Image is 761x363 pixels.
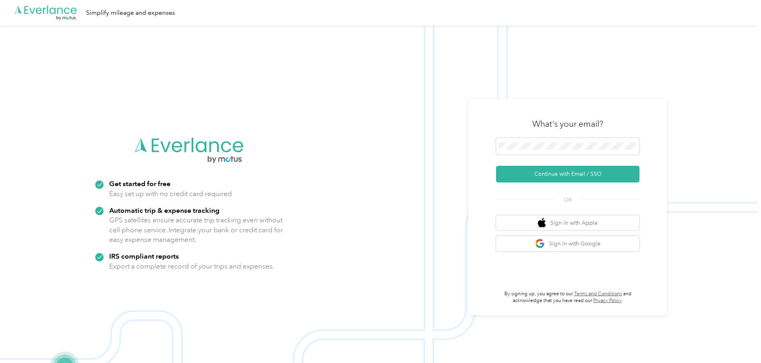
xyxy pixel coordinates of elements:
[593,298,622,304] a: Privacy Policy
[554,196,582,204] span: OR
[109,215,283,245] p: GPS satellites ensure accurate trip tracking even without cell phone service. Integrate your bank...
[574,291,622,297] a: Terms and Conditions
[496,290,639,304] p: By signing up, you agree to our and acknowledge that you have read our .
[109,261,274,271] p: Export a complete record of your trips and expenses.
[109,206,220,214] strong: Automatic trip & expense tracking
[109,179,171,188] strong: Get started for free
[86,8,175,18] div: Simplify mileage and expenses
[496,215,639,231] button: apple logoSign in with Apple
[109,189,232,199] p: Easy set up with no credit card required
[496,236,639,251] button: google logoSign in with Google
[496,166,639,182] button: Continue with Email / SSO
[535,239,545,249] img: google logo
[538,218,546,228] img: apple logo
[532,118,603,130] h3: What's your email?
[109,252,179,260] strong: IRS compliant reports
